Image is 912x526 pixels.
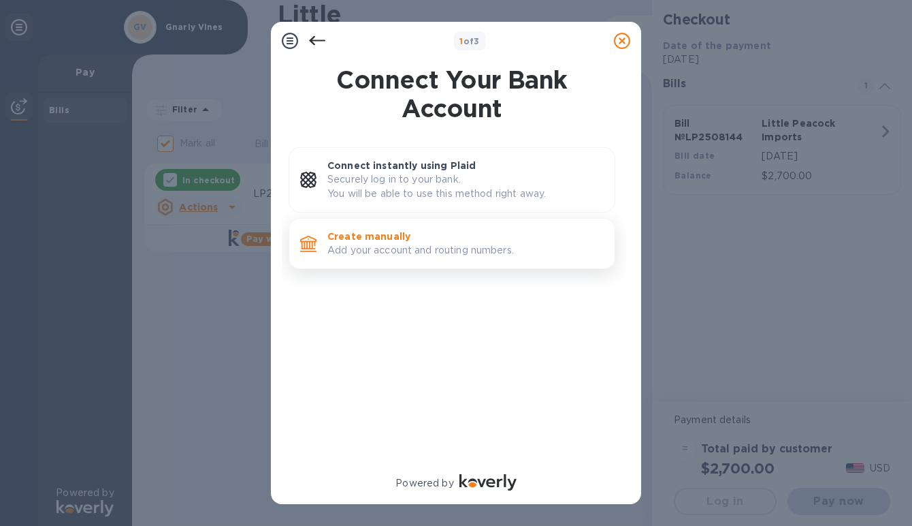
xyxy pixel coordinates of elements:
[459,36,480,46] b: of 3
[395,476,453,491] p: Powered by
[327,243,604,258] p: Add your account and routing numbers.
[283,65,621,123] h1: Connect Your Bank Account
[327,230,604,243] p: Create manually
[459,36,463,46] span: 1
[327,159,604,172] p: Connect instantly using Plaid
[327,172,604,201] p: Securely log in to your bank. You will be able to use this method right away.
[459,474,517,491] img: Logo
